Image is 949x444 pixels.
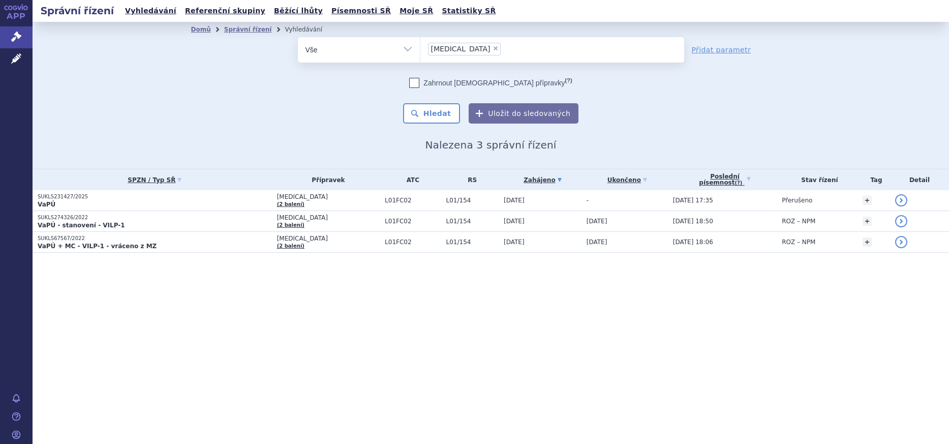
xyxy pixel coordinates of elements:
[673,169,777,190] a: Poslednípísemnost(?)
[504,173,581,187] a: Zahájeno
[277,214,380,221] span: [MEDICAL_DATA]
[385,218,441,225] span: L01FC02
[385,197,441,204] span: L01FC02
[863,196,872,205] a: +
[863,217,872,226] a: +
[504,42,509,55] input: [MEDICAL_DATA]
[122,4,179,18] a: Vyhledávání
[777,169,858,190] th: Stav řízení
[425,139,556,151] span: Nalezena 3 správní řízení
[895,194,907,206] a: detail
[782,218,815,225] span: ROZ – NPM
[895,236,907,248] a: detail
[890,169,949,190] th: Detail
[403,103,461,124] button: Hledat
[692,45,751,55] a: Přidat parametr
[441,169,499,190] th: RS
[385,239,441,246] span: L01FC02
[328,4,394,18] a: Písemnosti SŘ
[504,197,525,204] span: [DATE]
[673,239,713,246] span: [DATE] 18:06
[38,235,272,242] p: SUKLS67567/2022
[38,214,272,221] p: SUKLS274326/2022
[191,26,211,33] a: Domů
[38,201,55,208] strong: VaPÚ
[33,4,122,18] h2: Správní řízení
[272,169,380,190] th: Přípravek
[38,222,125,229] strong: VaPÚ - stanovení - VILP-1
[277,201,304,207] a: (2 balení)
[439,4,499,18] a: Statistiky SŘ
[38,193,272,200] p: SUKLS231427/2025
[446,239,499,246] span: L01/154
[895,215,907,227] a: detail
[504,218,525,225] span: [DATE]
[182,4,268,18] a: Referenční skupiny
[380,169,441,190] th: ATC
[587,218,607,225] span: [DATE]
[431,45,491,52] span: [MEDICAL_DATA]
[673,218,713,225] span: [DATE] 18:50
[277,235,380,242] span: [MEDICAL_DATA]
[285,22,335,37] li: Vyhledávání
[277,222,304,228] a: (2 balení)
[735,180,743,186] abbr: (?)
[493,45,499,51] span: ×
[409,78,572,88] label: Zahrnout [DEMOGRAPHIC_DATA] přípravky
[782,197,812,204] span: Přerušeno
[587,173,668,187] a: Ukončeno
[673,197,713,204] span: [DATE] 17:35
[396,4,436,18] a: Moje SŘ
[277,243,304,249] a: (2 balení)
[858,169,890,190] th: Tag
[782,239,815,246] span: ROZ – NPM
[38,243,157,250] strong: VaPÚ + MC - VILP-1 - vráceno z MZ
[224,26,272,33] a: Správní řízení
[504,239,525,246] span: [DATE]
[446,218,499,225] span: L01/154
[565,77,572,84] abbr: (?)
[271,4,326,18] a: Běžící lhůty
[277,193,380,200] span: [MEDICAL_DATA]
[446,197,499,204] span: L01/154
[469,103,578,124] button: Uložit do sledovaných
[587,239,607,246] span: [DATE]
[38,173,272,187] a: SPZN / Typ SŘ
[587,197,589,204] span: -
[863,238,872,247] a: +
